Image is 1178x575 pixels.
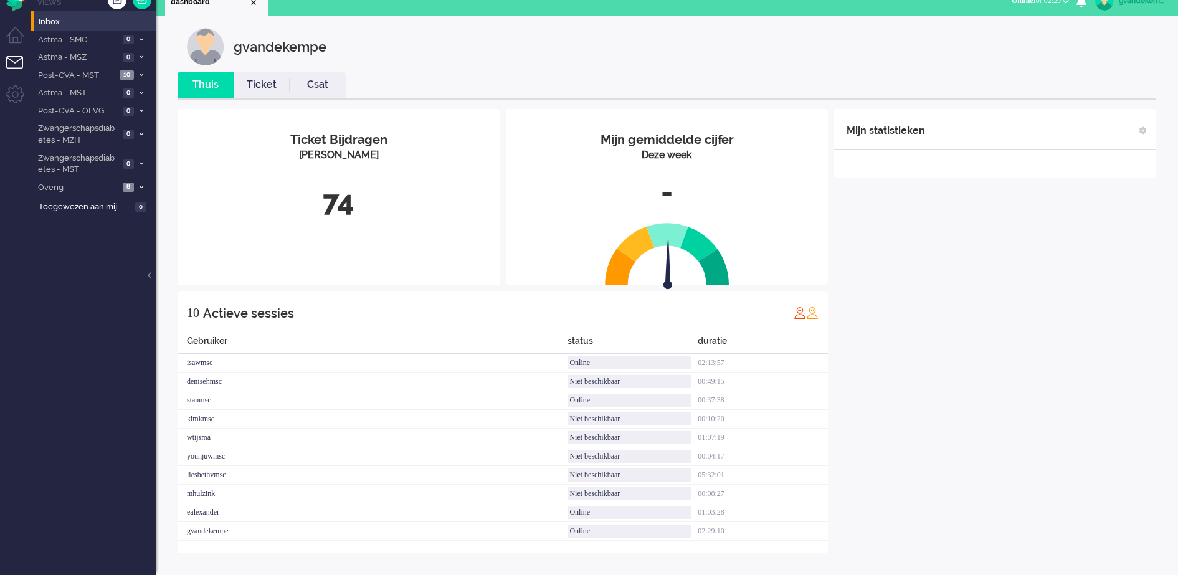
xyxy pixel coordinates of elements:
[123,183,134,192] span: 8
[6,27,34,55] li: Dashboard menu
[568,487,691,500] div: Niet beschikbaar
[36,199,156,213] a: Toegewezen aan mij 0
[36,70,116,82] span: Post-CVA - MST
[36,52,119,64] span: Astma - MSZ
[698,503,828,522] div: 01:03:28
[36,34,119,46] span: Astma - SMC
[568,335,698,354] div: status
[568,394,691,407] div: Online
[123,107,134,116] span: 0
[234,28,326,65] div: gvandekempe
[187,300,199,325] div: 10
[698,391,828,410] div: 00:37:38
[290,72,346,98] li: Csat
[178,335,568,354] div: Gebruiker
[178,373,568,391] div: denisehmsc
[515,172,819,213] div: -
[605,222,729,285] img: semi_circle.svg
[36,123,119,146] span: Zwangerschapsdiabetes - MZH
[568,468,691,482] div: Niet beschikbaar
[39,201,131,213] span: Toegewezen aan mij
[123,130,134,139] span: 0
[123,159,134,169] span: 0
[568,525,691,538] div: Online
[36,153,119,176] span: Zwangerschapsdiabetes - MST
[178,410,568,429] div: kimkmsc
[568,431,691,444] div: Niet beschikbaar
[187,28,224,65] img: customer.svg
[120,70,134,80] span: 10
[39,16,156,28] span: Inbox
[187,131,490,149] div: Ticket Bijdragen
[178,466,568,485] div: liesbethvmsc
[178,391,568,410] div: stanmsc
[568,506,691,519] div: Online
[6,56,34,84] li: Tickets menu
[178,78,234,92] a: Thuis
[568,450,691,463] div: Niet beschikbaar
[698,373,828,391] div: 00:49:15
[123,88,134,98] span: 0
[178,429,568,447] div: wtijsma
[36,182,119,194] span: Overig
[698,354,828,373] div: 02:13:57
[187,148,490,163] div: [PERSON_NAME]
[515,131,819,149] div: Mijn gemiddelde cijfer
[178,503,568,522] div: ealexander
[698,429,828,447] div: 01:07:19
[234,72,290,98] li: Ticket
[641,239,695,292] img: arrow.svg
[123,35,134,44] span: 0
[698,522,828,541] div: 02:29:10
[847,118,925,143] div: Mijn statistieken
[36,14,156,28] a: Inbox
[698,447,828,466] div: 00:04:17
[698,466,828,485] div: 05:32:01
[568,412,691,425] div: Niet beschikbaar
[178,447,568,466] div: younjuwmsc
[698,485,828,503] div: 00:08:27
[806,307,819,319] img: profile_orange.svg
[568,356,691,369] div: Online
[178,354,568,373] div: isawmsc
[178,522,568,541] div: gvandekempe
[123,53,134,62] span: 0
[515,148,819,163] div: Deze week
[6,85,34,113] li: Admin menu
[234,78,290,92] a: Ticket
[568,375,691,388] div: Niet beschikbaar
[187,181,490,222] div: 74
[36,105,119,117] span: Post-CVA - OLVG
[290,78,346,92] a: Csat
[36,87,119,99] span: Astma - MST
[178,485,568,503] div: mhulzink
[698,335,828,354] div: duratie
[203,301,294,326] div: Actieve sessies
[794,307,806,319] img: profile_red.svg
[178,72,234,98] li: Thuis
[135,202,146,212] span: 0
[698,410,828,429] div: 00:10:20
